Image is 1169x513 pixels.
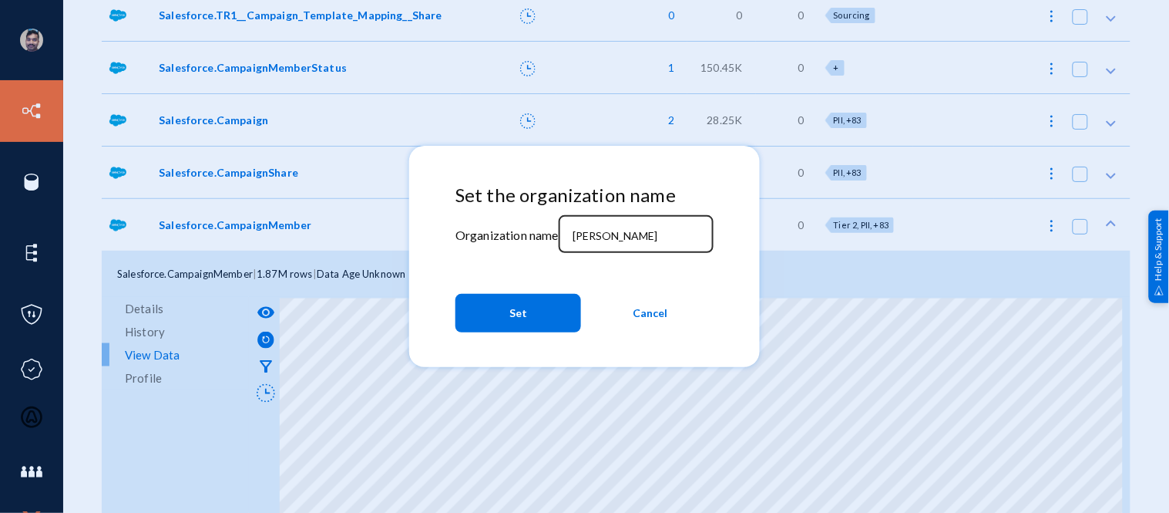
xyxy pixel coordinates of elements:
[455,228,559,242] mat-label: Organization name
[509,299,527,327] span: Set
[455,184,714,207] h4: Set the organization name
[587,294,713,332] button: Cancel
[573,229,705,243] input: Organization name
[633,299,668,327] span: Cancel
[455,294,581,332] button: Set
